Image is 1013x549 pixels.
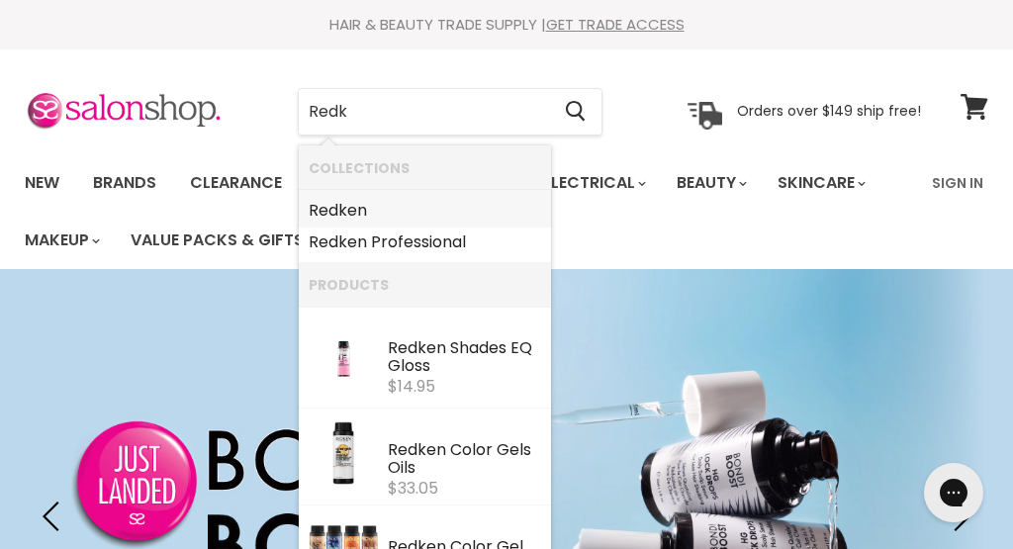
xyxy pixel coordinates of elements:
img: shopping_5b2405a4-bfaf-42a8-86e2-376df1d35a3a.webp [309,418,378,488]
a: en [309,195,541,227]
div: en Color Gels Oils [388,441,541,479]
a: Clearance [175,162,297,204]
a: New [10,162,74,204]
li: Collections: Redken Professional [299,227,551,263]
a: Electrical [528,162,658,204]
a: Skincare [763,162,877,204]
iframe: Gorgias live chat messenger [914,456,993,529]
a: Brands [78,162,171,204]
li: Collections: Redken [299,190,551,227]
a: GET TRADE ACCESS [546,14,685,35]
p: Orders over $149 ship free! [737,102,921,120]
li: Collections [299,145,551,190]
b: Redk [388,438,426,461]
li: Products: Redken Color Gels Oils [299,409,551,505]
button: Previous [35,497,74,536]
button: Search [549,89,601,135]
input: Search [299,89,549,135]
span: $33.05 [388,477,438,500]
a: Beauty [662,162,759,204]
b: Redk [309,230,347,253]
a: Sign In [920,162,995,204]
span: $14.95 [388,375,435,398]
a: en Professional [309,227,541,258]
form: Product [298,88,602,136]
b: Redk [309,199,347,222]
ul: Main menu [10,154,920,269]
a: Makeup [10,220,112,261]
li: Products [299,262,551,307]
img: Shades_EQ_200x.png [316,317,371,400]
a: Value Packs & Gifts [116,220,319,261]
b: Redk [388,336,426,359]
li: Products: Redken Shades EQ Gloss [299,307,551,409]
div: en Shades EQ Gloss [388,339,541,377]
